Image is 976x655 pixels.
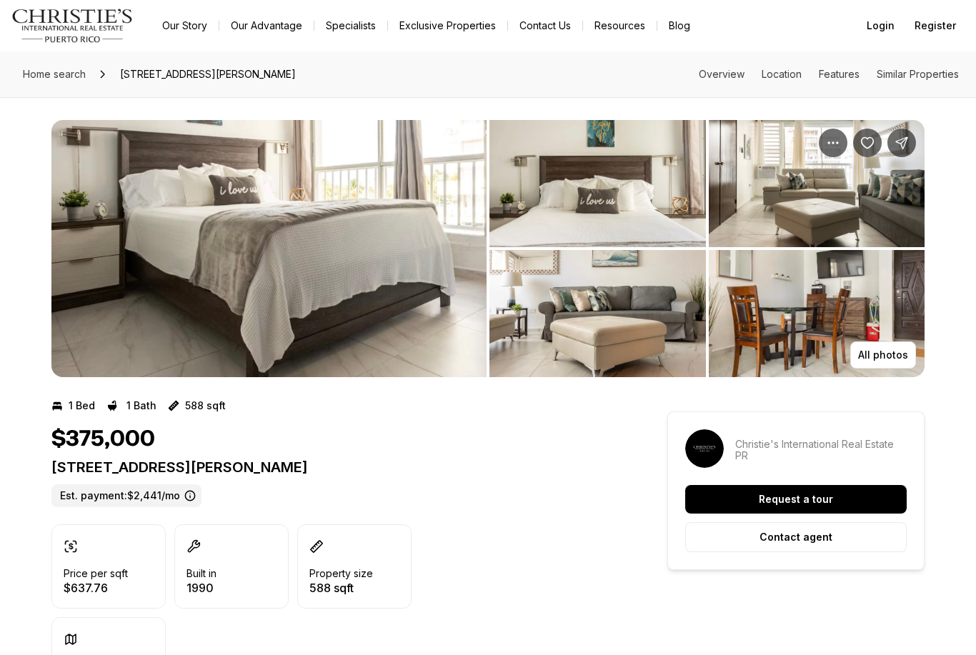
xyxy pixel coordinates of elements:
[819,68,860,80] a: Skip to: Features
[17,63,91,86] a: Home search
[151,16,219,36] a: Our Story
[186,568,216,579] p: Built in
[699,69,959,80] nav: Page section menu
[858,11,903,40] button: Login
[759,494,833,505] p: Request a tour
[853,129,882,157] button: Save Property: 5803 JOSÉ M. TARTAK AVE #407
[309,582,373,594] p: 588 sqft
[685,485,907,514] button: Request a tour
[709,250,925,377] button: View image gallery
[51,120,925,377] div: Listing Photos
[309,568,373,579] p: Property size
[69,400,95,411] p: 1 Bed
[583,16,657,36] a: Resources
[915,20,956,31] span: Register
[11,9,134,43] img: logo
[709,120,925,247] button: View image gallery
[185,400,226,411] p: 588 sqft
[314,16,387,36] a: Specialists
[489,250,706,377] button: View image gallery
[867,20,895,31] span: Login
[685,522,907,552] button: Contact agent
[51,120,487,377] button: View image gallery
[64,582,128,594] p: $637.76
[51,426,155,453] h1: $375,000
[126,400,156,411] p: 1 Bath
[735,439,907,461] p: Christie's International Real Estate PR
[489,120,925,377] li: 2 of 8
[186,582,216,594] p: 1990
[23,68,86,80] span: Home search
[51,484,201,507] label: Est. payment: $2,441/mo
[819,129,847,157] button: Property options
[388,16,507,36] a: Exclusive Properties
[760,531,832,543] p: Contact agent
[762,68,802,80] a: Skip to: Location
[657,16,702,36] a: Blog
[51,459,616,476] p: [STREET_ADDRESS][PERSON_NAME]
[906,11,965,40] button: Register
[508,16,582,36] button: Contact Us
[858,349,908,361] p: All photos
[64,568,128,579] p: Price per sqft
[489,120,706,247] button: View image gallery
[850,341,916,369] button: All photos
[114,63,302,86] span: [STREET_ADDRESS][PERSON_NAME]
[219,16,314,36] a: Our Advantage
[877,68,959,80] a: Skip to: Similar Properties
[887,129,916,157] button: Share Property: 5803 JOSÉ M. TARTAK AVE #407
[51,120,487,377] li: 1 of 8
[699,68,745,80] a: Skip to: Overview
